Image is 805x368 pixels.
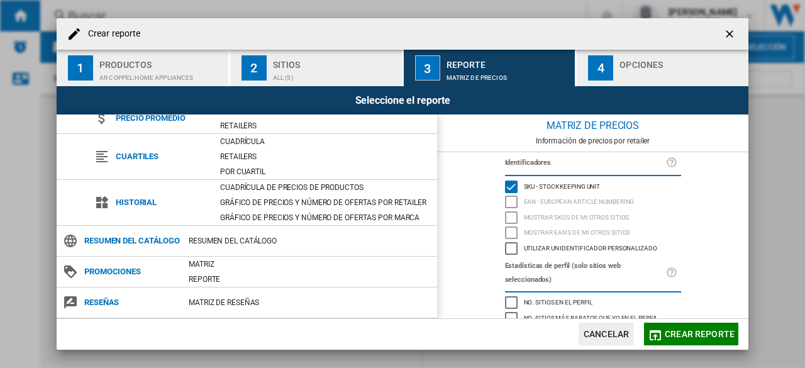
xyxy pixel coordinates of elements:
[665,329,735,339] span: Crear reporte
[524,196,635,205] span: EAN - European Article Numbering
[437,137,748,145] div: Información de precios por retailer
[644,323,738,345] button: Crear reporte
[437,114,748,137] div: Matriz de precios
[273,55,397,68] div: Sitios
[109,194,214,211] span: Historial
[68,55,93,81] div: 1
[718,21,743,47] button: getI18NText('BUTTONS.CLOSE_DIALOG')
[579,323,634,345] button: Cancelar
[78,294,182,311] span: Reseñas
[588,55,613,81] div: 4
[230,50,403,86] button: 2 Sitios ALL (5)
[447,55,570,68] div: Reporte
[78,263,182,281] span: Promociones
[273,68,397,81] div: ALL (5)
[57,86,748,114] div: Seleccione el reporte
[619,55,743,68] div: Opciones
[214,211,437,224] div: Gráfico de precios y número de ofertas por marca
[214,165,437,178] div: Por cuartil
[82,28,140,40] h4: Crear reporte
[505,240,681,256] md-checkbox: Utilizar un identificador personalizado
[505,179,681,194] md-checkbox: SKU - Stock Keeping Unit
[505,225,681,241] md-checkbox: Mostrar EAN's de mi otros sitios
[241,55,267,81] div: 2
[78,232,182,250] span: Resumen del catálogo
[505,310,681,326] md-checkbox: No. sitios más baratos que yo en el perfil
[214,196,437,209] div: Gráfico de precios y número de ofertas por retailer
[214,181,437,194] div: Cuadrícula de precios de productos
[214,150,437,163] div: Retailers
[723,28,738,43] ng-md-icon: getI18NText('BUTTONS.CLOSE_DIALOG')
[505,295,681,311] md-checkbox: No. sitios en el perfil
[182,273,437,286] div: Reporte
[505,156,666,170] label: Identificadores
[577,50,748,86] button: 4 Opciones
[99,68,223,81] div: AR COPPEL:Home appliances
[415,55,440,81] div: 3
[524,297,593,306] span: No. sitios en el perfil
[524,181,601,190] span: SKU - Stock Keeping Unit
[182,296,437,309] div: Matriz de RESEÑAS
[404,50,577,86] button: 3 Reporte Matriz de precios
[214,120,437,132] div: Retailers
[182,258,437,270] div: Matriz
[524,212,630,221] span: Mostrar SKU'S de mi otros sitios
[182,235,437,247] div: Resumen del catálogo
[505,194,681,210] md-checkbox: EAN - European Article Numbering
[505,209,681,225] md-checkbox: Mostrar SKU'S de mi otros sitios
[99,55,223,68] div: Productos
[447,68,570,81] div: Matriz de precios
[214,135,437,148] div: Cuadrícula
[109,109,214,127] span: Precio promedio
[524,243,657,252] span: Utilizar un identificador personalizado
[524,313,658,321] span: No. sitios más baratos que yo en el perfil
[505,259,666,287] label: Estadísticas de perfil (solo sitios web seleccionados)
[524,227,631,236] span: Mostrar EAN's de mi otros sitios
[109,148,214,165] span: Cuartiles
[57,50,230,86] button: 1 Productos AR COPPEL:Home appliances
